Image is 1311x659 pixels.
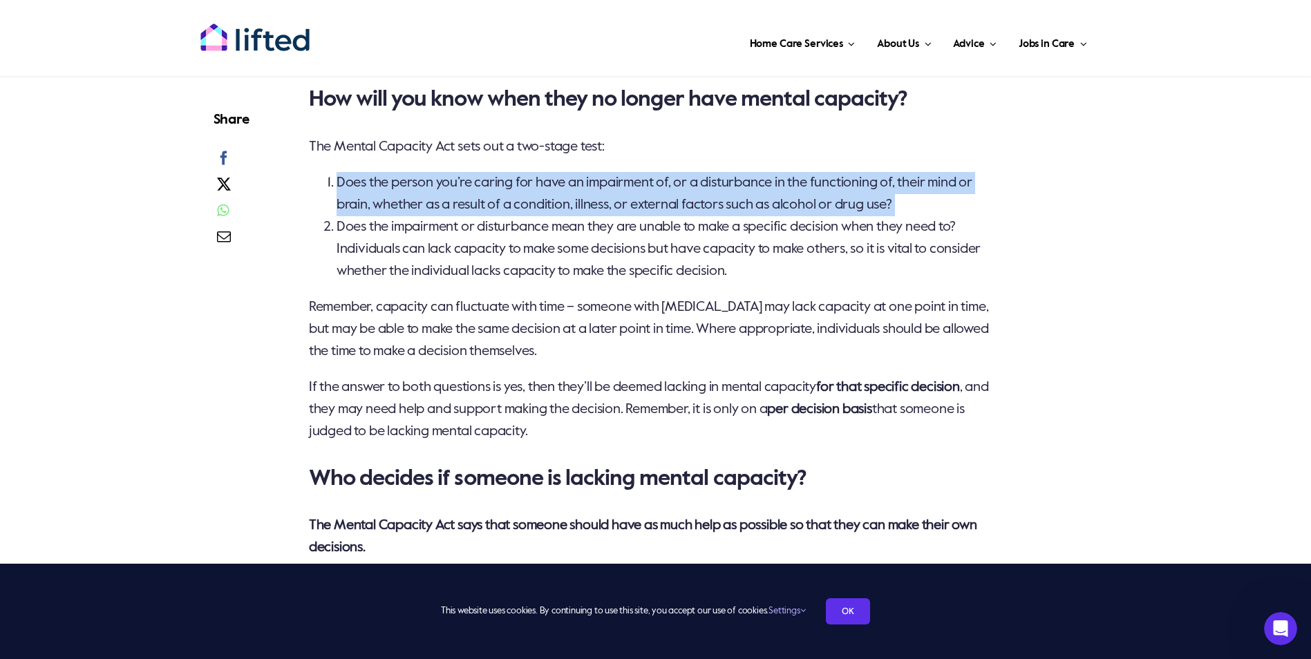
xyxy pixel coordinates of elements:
[768,607,805,615] a: Settings
[200,23,310,37] a: lifted-logo
[826,598,870,624] a: OK
[309,376,1003,443] p: If the answer to both questions is yes, then they’ll be deemed lacking in mental capacity , and t...
[337,172,1003,216] li: Does the person you’re caring for have an impairment of, or a disturbance in the functioning of, ...
[309,465,1003,493] h3: Who decides if someone is lacking mental capacity?
[309,86,1003,113] h3: How will you know when they no longer have mental capacity?
[750,33,843,55] span: Home Care Services
[767,403,871,417] strong: per decision basis
[309,519,977,555] strong: The Mental Capacity Act says that someone should have as much help as possible so that they can m...
[1019,33,1075,55] span: Jobs in Care
[214,201,233,227] a: WhatsApp
[873,21,935,62] a: About Us
[214,175,235,201] a: X
[877,33,919,55] span: About Us
[949,21,1000,62] a: Advice
[214,149,235,175] a: Facebook
[309,296,1003,363] p: Remember, capacity can fluctuate with time – someone with [MEDICAL_DATA] may lack capacity at one...
[214,111,249,130] h4: Share
[953,33,984,55] span: Advice
[816,381,960,394] strong: for that specific decision
[1015,21,1091,62] a: Jobs in Care
[746,21,860,62] a: Home Care Services
[1264,612,1297,645] iframe: Intercom live chat
[214,227,235,254] a: Email
[355,21,1091,62] nav: Main Menu
[337,216,1003,283] li: Does the impairment or disturbance mean they are unable to make a specific decision when they nee...
[309,136,1003,158] p: The Mental Capacity Act sets out a two-stage test:
[441,600,805,622] span: This website uses cookies. By continuing to use this site, you accept our use of cookies.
